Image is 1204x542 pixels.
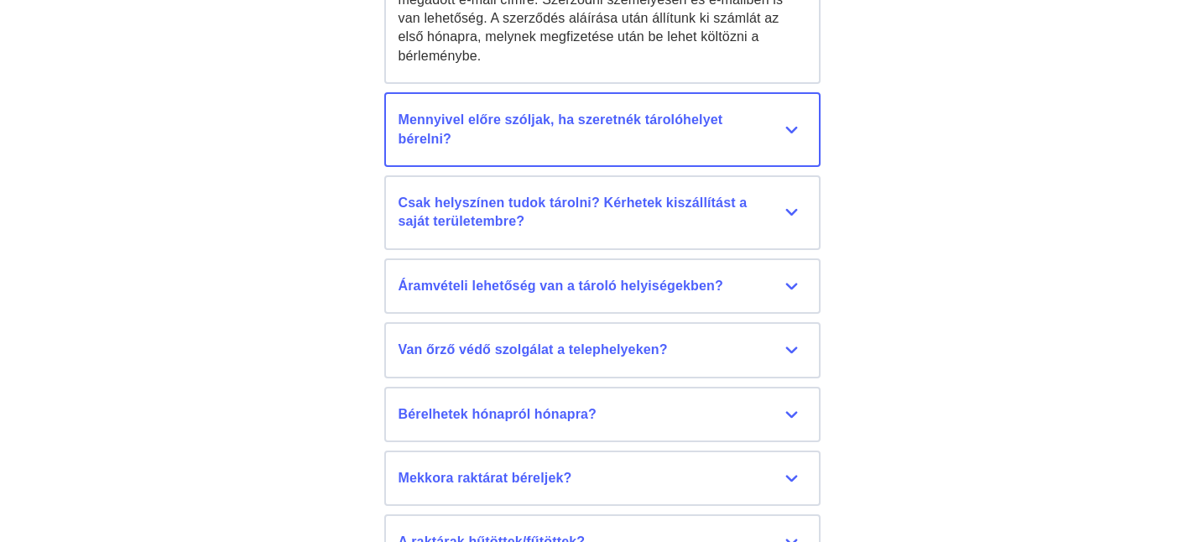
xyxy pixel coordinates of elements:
div: Van őrző védő szolgálat a telephelyeken? [399,341,806,359]
button: Csak helyszínen tudok tárolni? Kérhetek kiszállítást a saját területembre? [384,175,821,250]
button: Mennyivel előre szóljak, ha szeretnék tárolóhelyet bérelni? [384,92,821,167]
div: Áramvételi lehetőség van a tároló helyiségekben? [399,277,806,295]
div: Bérelhetek hónapról hónapra? [399,405,806,424]
button: Van őrző védő szolgálat a telephelyeken? [384,322,821,378]
div: Mekkora raktárat béreljek? [399,469,806,487]
button: Mekkora raktárat béreljek? [384,451,821,506]
div: Mennyivel előre szóljak, ha szeretnék tárolóhelyet bérelni? [399,111,806,149]
button: Bérelhetek hónapról hónapra? [384,387,821,442]
button: Áramvételi lehetőség van a tároló helyiségekben? [384,258,821,314]
div: Csak helyszínen tudok tárolni? Kérhetek kiszállítást a saját területembre? [399,194,806,232]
